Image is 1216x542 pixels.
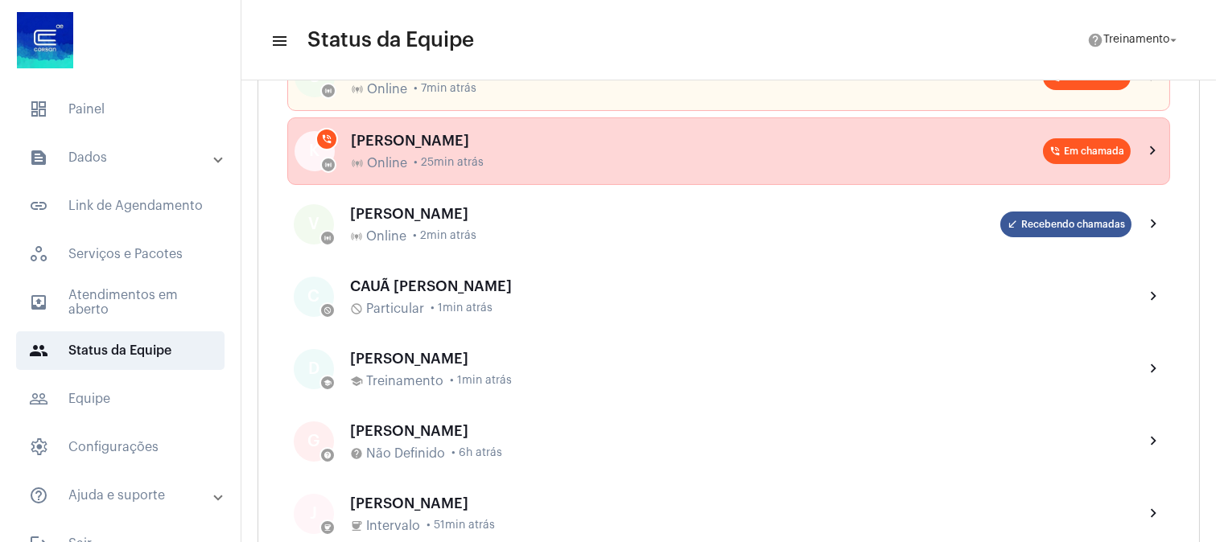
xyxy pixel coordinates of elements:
mat-chip: Recebendo chamadas [1000,211,1131,237]
span: • 7min atrás [414,83,476,95]
span: Painel [16,90,225,129]
mat-chip: Em chamada [1043,138,1131,164]
span: Treinamento [1103,35,1169,46]
mat-icon: online_prediction [351,83,364,96]
span: • 1min atrás [431,302,493,314]
span: Serviços e Pacotes [16,235,225,273]
mat-icon: help [324,451,332,459]
mat-icon: online_prediction [324,161,332,169]
mat-icon: online_prediction [324,87,332,95]
span: Intervalo [366,519,420,533]
mat-icon: help [1087,32,1103,48]
mat-panel-title: Dados [29,148,215,167]
span: Link de Agendamento [16,187,225,225]
mat-icon: coffee [350,519,363,532]
mat-icon: chevron_right [1144,215,1164,234]
mat-icon: sidenav icon [29,196,48,216]
span: Online [367,82,407,96]
div: V [294,204,334,244]
mat-icon: online_prediction [350,230,363,243]
mat-icon: online_prediction [351,157,364,170]
mat-icon: sidenav icon [270,31,286,51]
mat-icon: sidenav icon [29,148,48,167]
mat-panel-title: Ajuda e suporte [29,486,215,505]
span: Particular [366,302,424,316]
span: • 2min atrás [413,230,476,242]
span: Não Definido [366,446,445,461]
span: • 51min atrás [427,519,495,532]
span: Online [366,229,406,244]
div: K [295,131,335,171]
mat-icon: chevron_right [1144,287,1164,306]
span: Equipe [16,380,225,418]
div: C [294,277,334,317]
mat-expansion-panel-header: sidenav iconDados [10,138,241,177]
span: Atendimentos em aberto [16,283,225,322]
mat-icon: sidenav icon [29,389,48,409]
div: J [294,494,334,534]
div: [PERSON_NAME] [350,351,1131,367]
span: Treinamento [366,374,443,388]
mat-icon: chevron_right [1144,359,1164,379]
div: [PERSON_NAME] [350,495,1131,511]
button: Treinamento [1078,24,1190,56]
mat-expansion-panel-header: sidenav iconAjuda e suporte [10,476,241,515]
mat-icon: online_prediction [324,234,332,242]
div: [PERSON_NAME] [351,133,1043,149]
span: sidenav icon [29,437,48,457]
mat-icon: chevron_right [1144,504,1164,524]
div: D [294,349,334,389]
img: d4669ae0-8c07-2337-4f67-34b0df7f5ae4.jpeg [13,8,77,72]
mat-icon: arrow_drop_down [1166,33,1181,47]
mat-icon: school [350,375,363,388]
mat-icon: help [350,447,363,460]
span: • 6h atrás [451,447,502,459]
mat-icon: do_not_disturb [350,302,363,315]
div: CAUÃ [PERSON_NAME] [350,278,1131,294]
span: Configurações [16,428,225,466]
mat-icon: chevron_right [1144,432,1164,451]
mat-icon: coffee [324,524,332,532]
mat-icon: do_not_disturb [324,306,332,314]
span: Online [367,156,407,170]
mat-icon: phone_in_talk [321,133,332,145]
mat-icon: sidenav icon [29,486,48,505]
mat-icon: sidenav icon [29,293,48,312]
mat-icon: phone_in_talk [1049,146,1061,157]
div: [PERSON_NAME] [350,206,1000,222]
mat-icon: call_received [1007,219,1018,230]
span: • 1min atrás [450,375,512,387]
div: G [294,421,334,462]
mat-icon: chevron_right [1144,142,1163,161]
span: sidenav icon [29,100,48,119]
mat-icon: sidenav icon [29,341,48,360]
span: sidenav icon [29,244,48,264]
span: • 25min atrás [414,157,484,169]
span: Status da Equipe [16,331,225,370]
mat-icon: school [324,379,332,387]
span: Status da Equipe [307,27,474,53]
div: [PERSON_NAME] [350,423,1131,439]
